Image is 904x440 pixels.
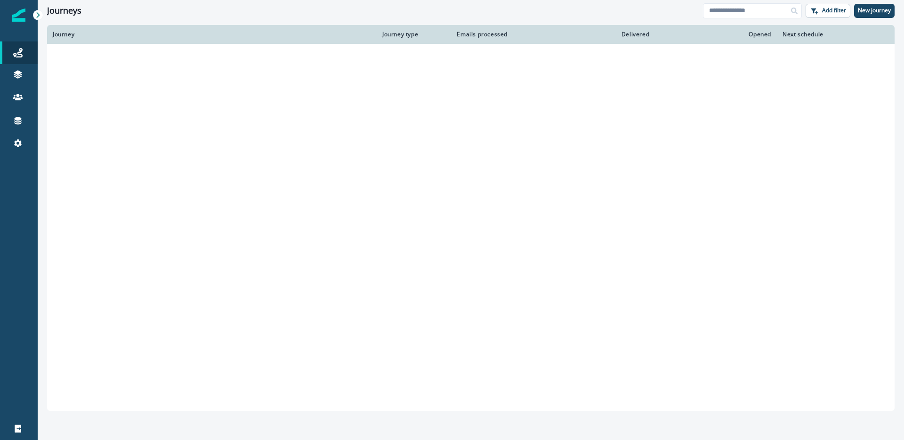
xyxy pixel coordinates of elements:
[854,4,895,18] button: New journey
[806,4,850,18] button: Add filter
[453,31,508,38] div: Emails processed
[47,6,81,16] h1: Journeys
[783,31,865,38] div: Next schedule
[822,7,846,14] p: Add filter
[382,31,442,38] div: Journey type
[53,31,371,38] div: Journey
[519,31,649,38] div: Delivered
[858,7,891,14] p: New journey
[12,8,25,22] img: Inflection
[661,31,771,38] div: Opened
